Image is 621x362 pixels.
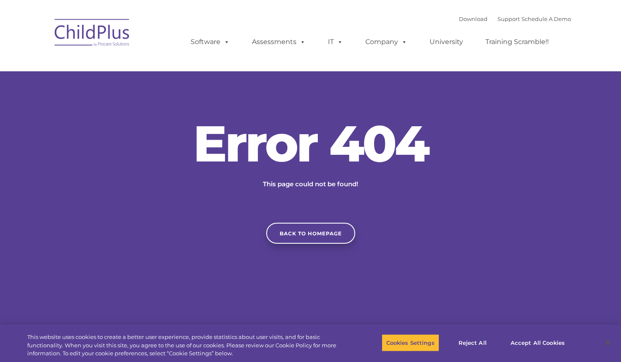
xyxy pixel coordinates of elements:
[506,334,569,352] button: Accept All Cookies
[446,334,499,352] button: Reject All
[182,34,238,50] a: Software
[521,16,571,22] a: Schedule A Demo
[459,16,487,22] a: Download
[320,34,351,50] a: IT
[598,333,617,352] button: Close
[382,334,439,352] button: Cookies Settings
[357,34,416,50] a: Company
[27,333,341,358] div: This website uses cookies to create a better user experience, provide statistics about user visit...
[185,118,437,169] h2: Error 404
[223,179,399,189] p: This page could not be found!
[477,34,557,50] a: Training Scramble!!
[50,13,134,55] img: ChildPlus by Procare Solutions
[244,34,314,50] a: Assessments
[498,16,520,22] a: Support
[421,34,472,50] a: University
[266,223,355,244] a: Back to homepage
[459,16,571,22] font: |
